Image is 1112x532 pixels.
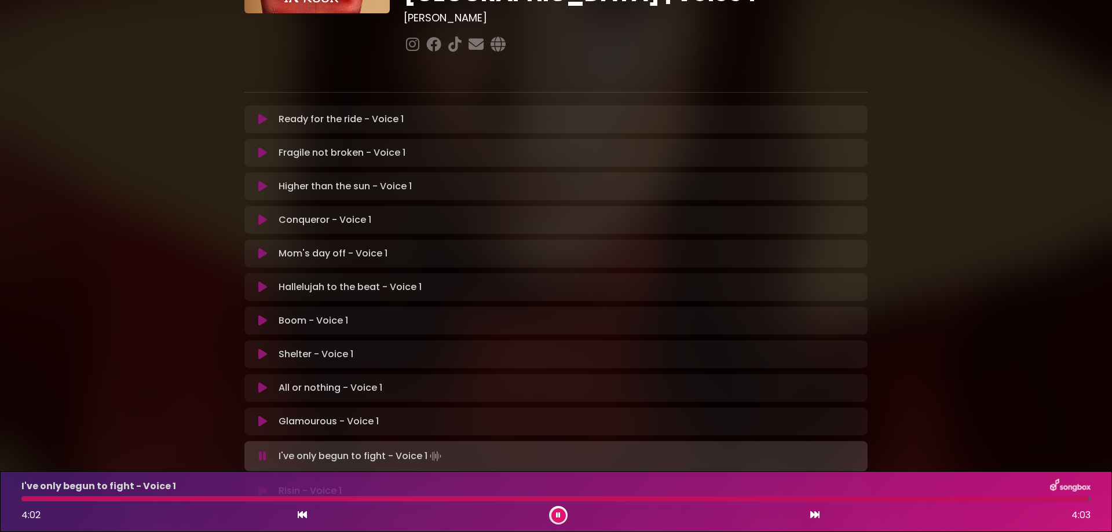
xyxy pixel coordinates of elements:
[279,314,348,328] p: Boom - Voice 1
[279,347,353,361] p: Shelter - Voice 1
[279,146,405,160] p: Fragile not broken - Voice 1
[21,508,41,522] span: 4:02
[279,247,387,261] p: Mom's day off - Voice 1
[1050,479,1091,494] img: songbox-logo-white.png
[279,179,412,193] p: Higher than the sun - Voice 1
[279,381,382,395] p: All or nothing - Voice 1
[279,280,422,294] p: Hallelujah to the beat - Voice 1
[279,213,371,227] p: Conqueror - Voice 1
[1071,508,1091,522] span: 4:03
[21,479,176,493] p: I've only begun to fight - Voice 1
[279,414,379,428] p: Glamourous - Voice 1
[427,448,444,464] img: waveform4.gif
[404,12,868,24] h3: [PERSON_NAME]
[279,112,404,126] p: Ready for the ride - Voice 1
[279,448,444,464] p: I've only begun to fight - Voice 1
